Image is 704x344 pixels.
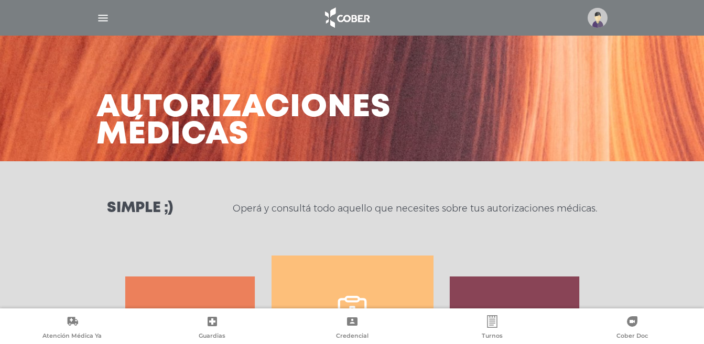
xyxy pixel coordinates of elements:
h3: Autorizaciones médicas [96,94,391,149]
h3: Simple ;) [107,201,173,216]
img: profile-placeholder.svg [588,8,608,28]
span: Cober Doc [616,332,648,341]
span: Atención Médica Ya [42,332,102,341]
span: Credencial [336,332,369,341]
span: Turnos [482,332,503,341]
img: Cober_menu-lines-white.svg [96,12,110,25]
a: Credencial [282,315,422,342]
img: logo_cober_home-white.png [319,5,374,30]
a: Guardias [142,315,282,342]
span: Guardias [199,332,225,341]
a: Turnos [422,315,562,342]
p: Operá y consultá todo aquello que necesites sobre tus autorizaciones médicas. [233,202,597,215]
a: Cober Doc [562,315,702,342]
a: Atención Médica Ya [2,315,142,342]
